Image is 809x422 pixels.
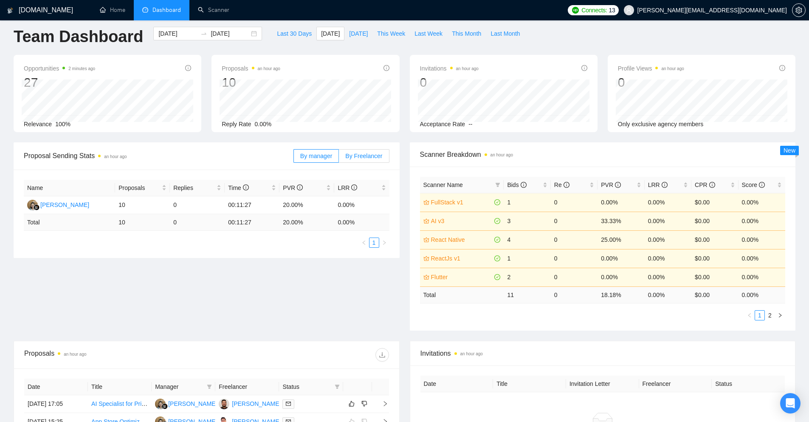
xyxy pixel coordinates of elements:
[507,181,526,188] span: Bids
[215,379,279,395] th: Freelancer
[24,348,206,362] div: Proposals
[155,382,203,391] span: Manager
[778,313,783,318] span: right
[359,238,369,248] button: left
[334,214,389,231] td: 0.00 %
[431,272,493,282] a: Flutter
[601,181,621,188] span: PVR
[349,29,368,38] span: [DATE]
[382,240,387,245] span: right
[225,196,279,214] td: 00:11:27
[645,268,691,286] td: 0.00%
[747,313,752,318] span: left
[283,184,303,191] span: PVR
[431,198,493,207] a: FullStack v1
[222,121,251,127] span: Reply Rate
[431,216,493,226] a: AI v3
[779,65,785,71] span: info-circle
[423,255,429,261] span: crown
[423,218,429,224] span: crown
[115,196,170,214] td: 10
[375,348,389,362] button: download
[494,255,500,261] span: check-circle
[739,249,785,268] td: 0.00%
[504,193,550,212] td: 1
[615,182,621,188] span: info-circle
[376,351,389,358] span: download
[27,201,89,208] a: ES[PERSON_NAME]
[170,196,225,214] td: 0
[222,74,280,91] div: 10
[420,74,479,91] div: 0
[279,214,334,231] td: 20.00 %
[691,230,738,249] td: $0.00
[504,230,550,249] td: 4
[581,6,607,15] span: Connects:
[24,150,293,161] span: Proposal Sending Stats
[494,199,500,205] span: check-circle
[447,27,486,40] button: This Month
[775,310,785,320] button: right
[347,399,357,409] button: like
[7,4,13,17] img: logo
[626,7,632,13] span: user
[420,63,479,74] span: Invitations
[709,182,715,188] span: info-circle
[27,200,38,210] img: ES
[598,268,644,286] td: 0.00%
[64,352,86,357] time: an hour ago
[24,379,88,395] th: Date
[158,29,197,38] input: Start date
[494,274,500,280] span: check-circle
[359,238,369,248] li: Previous Page
[40,200,89,210] div: [PERSON_NAME]
[486,27,524,40] button: Last Month
[375,401,388,407] span: right
[211,29,249,38] input: End date
[118,183,160,193] span: Proposals
[691,212,738,230] td: $0.00
[152,379,215,395] th: Manager
[316,27,344,40] button: [DATE]
[792,3,806,17] button: setting
[344,27,372,40] button: [DATE]
[335,384,340,389] span: filter
[173,183,215,193] span: Replies
[662,182,668,188] span: info-circle
[349,400,355,407] span: like
[739,212,785,230] td: 0.00%
[170,180,225,196] th: Replies
[420,121,465,127] span: Acceptance Rate
[551,212,598,230] td: 0
[695,181,715,188] span: CPR
[468,121,472,127] span: --
[456,66,479,71] time: an hour ago
[493,376,566,392] th: Title
[258,66,280,71] time: an hour ago
[423,237,429,243] span: crown
[361,400,367,407] span: dislike
[91,400,212,407] a: AI Specialist for Printable Child Book Creation
[598,249,644,268] td: 0.00%
[115,180,170,196] th: Proposals
[338,184,357,191] span: LRR
[420,286,504,303] td: Total
[142,7,148,13] span: dashboard
[88,395,152,413] td: AI Specialist for Printable Child Book Creation
[431,235,493,244] a: React Native
[712,376,785,392] th: Status
[691,286,738,303] td: $ 0.00
[645,249,691,268] td: 0.00%
[609,6,615,15] span: 13
[639,376,712,392] th: Freelancer
[420,348,785,359] span: Invitations
[297,184,303,190] span: info-circle
[494,218,500,224] span: check-circle
[792,7,806,14] a: setting
[648,181,668,188] span: LRR
[104,154,127,159] time: an hour ago
[225,214,279,231] td: 00:11:27
[618,121,704,127] span: Only exclusive agency members
[207,384,212,389] span: filter
[598,230,644,249] td: 25.00%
